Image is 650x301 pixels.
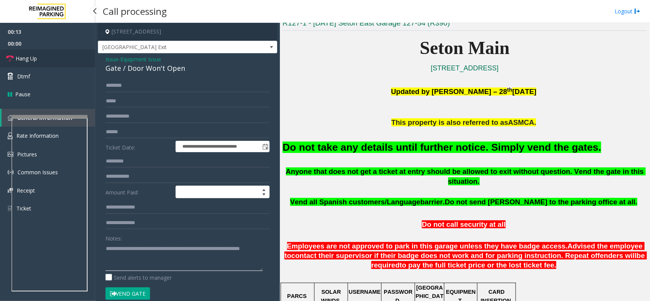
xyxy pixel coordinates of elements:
a: General Information [2,109,95,127]
span: General Information [17,114,72,121]
span: Increase value [259,186,269,192]
span: Anyone that does not get a ticket at entry should be allowed to exit without question. Vend the g... [286,167,646,186]
button: Vend Gate [105,287,150,300]
label: Ticket Date: [104,141,174,152]
h4: [STREET_ADDRESS] [98,23,277,41]
div: Gate / Door Won't Open [105,63,270,73]
span: Equipment Issue [120,55,161,63]
img: 'icon' [8,169,14,175]
span: [GEOGRAPHIC_DATA] Exit [98,41,241,53]
span: [DATE] [513,88,537,96]
label: Send alerts to manager [105,274,172,282]
span: Pause [15,90,30,98]
a: Logout [615,7,640,15]
span: barrier. [420,198,445,206]
h3: Call processing [99,2,171,21]
span: th [507,87,513,93]
span: Employees are not approved to park in this garage unless they have badge access. [287,242,568,250]
span: Do not call security at all [422,220,506,228]
span: USERNAME [349,289,381,295]
span: Hang Up [16,54,37,62]
span: contact their supervisor if their badge does not work and for parking instruction. Repeat offende... [291,252,637,260]
span: Vend all Spanish customers/Language [290,198,420,206]
span: This property is also referred to as [391,118,508,126]
span: Updated by [PERSON_NAME] – 28 [391,88,507,96]
img: 'icon' [8,205,13,212]
img: 'icon' [8,115,13,121]
label: Notes: [105,232,122,242]
span: Decrease value [259,192,269,198]
span: - [118,56,161,63]
font: Do not take any details until further notice. Simply vend the gates. [283,142,601,153]
span: Dtmf [17,72,30,80]
span: Issue [105,55,118,63]
img: logout [634,7,640,15]
a: [STREET_ADDRESS] [431,64,499,72]
span: ASMCA. [508,118,537,126]
img: 'icon' [8,132,13,139]
span: Toggle popup [261,141,269,152]
span: PARCS [287,293,307,299]
span: to pay the full ticket price or the lost ticket fee. [400,261,557,269]
img: 'icon' [8,188,13,193]
span: Advised the employee to [284,242,645,260]
label: Amount Paid: [104,186,174,199]
span: Do not send [PERSON_NAME] to the parking office at all. [445,198,637,206]
h3: R127-1 - [DATE] Seton East Garage 127-54 (R390) [283,18,647,31]
img: 'icon' [8,152,13,157]
span: Seton Main [420,38,510,58]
